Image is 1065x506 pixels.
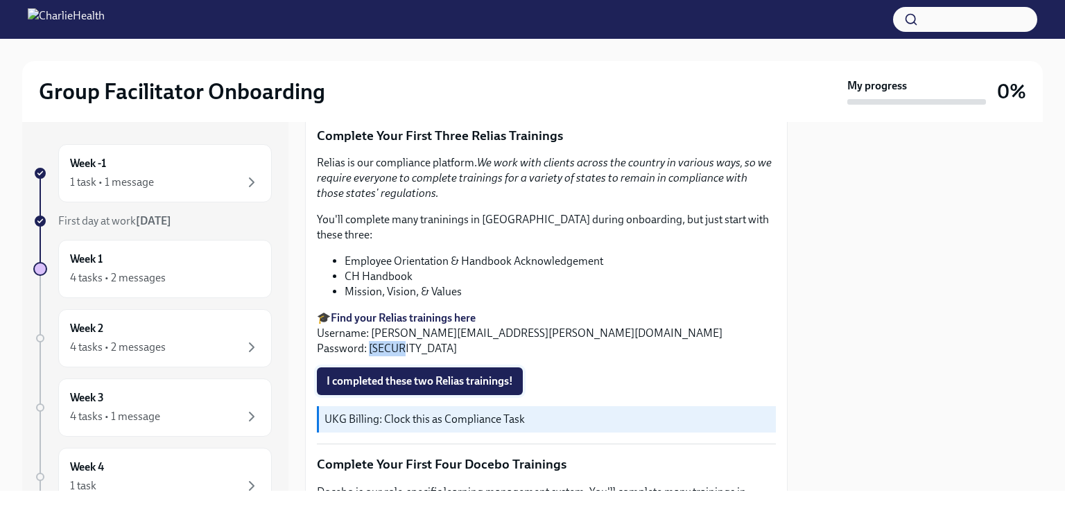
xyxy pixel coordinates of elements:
span: First day at work [58,214,171,227]
div: 1 task [70,478,96,494]
li: CH Handbook [345,269,776,284]
strong: My progress [847,78,907,94]
h2: Group Facilitator Onboarding [39,78,325,105]
p: Complete Your First Four Docebo Trainings [317,455,776,473]
a: Find your Relias trainings here [331,311,476,324]
a: Week 41 task [33,448,272,506]
h6: Week 1 [70,252,103,267]
a: Week 14 tasks • 2 messages [33,240,272,298]
li: Mission, Vision, & Values [345,284,776,299]
button: I completed these two Relias trainings! [317,367,523,395]
div: 1 task • 1 message [70,175,154,190]
a: Week 34 tasks • 1 message [33,378,272,437]
div: 4 tasks • 1 message [70,409,160,424]
p: 🎓 Username: [PERSON_NAME][EMAIL_ADDRESS][PERSON_NAME][DOMAIN_NAME] Password: [SECURITY_DATA] [317,311,776,356]
a: Week -11 task • 1 message [33,144,272,202]
h3: 0% [997,79,1026,104]
p: Relias is our compliance platform. [317,155,776,201]
a: Week 24 tasks • 2 messages [33,309,272,367]
span: I completed these two Relias trainings! [327,374,513,388]
h6: Week -1 [70,156,106,171]
h6: Week 2 [70,321,103,336]
li: Employee Orientation & Handbook Acknowledgement [345,254,776,269]
div: 4 tasks • 2 messages [70,340,166,355]
p: UKG Billing: Clock this as Compliance Task [324,412,770,427]
img: CharlieHealth [28,8,105,30]
p: You'll complete many traninings in [GEOGRAPHIC_DATA] during onboarding, but just start with these... [317,212,776,243]
h6: Week 3 [70,390,104,405]
p: Complete Your First Three Relias Trainings [317,127,776,145]
div: 4 tasks • 2 messages [70,270,166,286]
em: We work with clients across the country in various ways, so we require everyone to complete train... [317,156,772,200]
h6: Week 4 [70,460,104,475]
a: First day at work[DATE] [33,213,272,229]
strong: [DATE] [136,214,171,227]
